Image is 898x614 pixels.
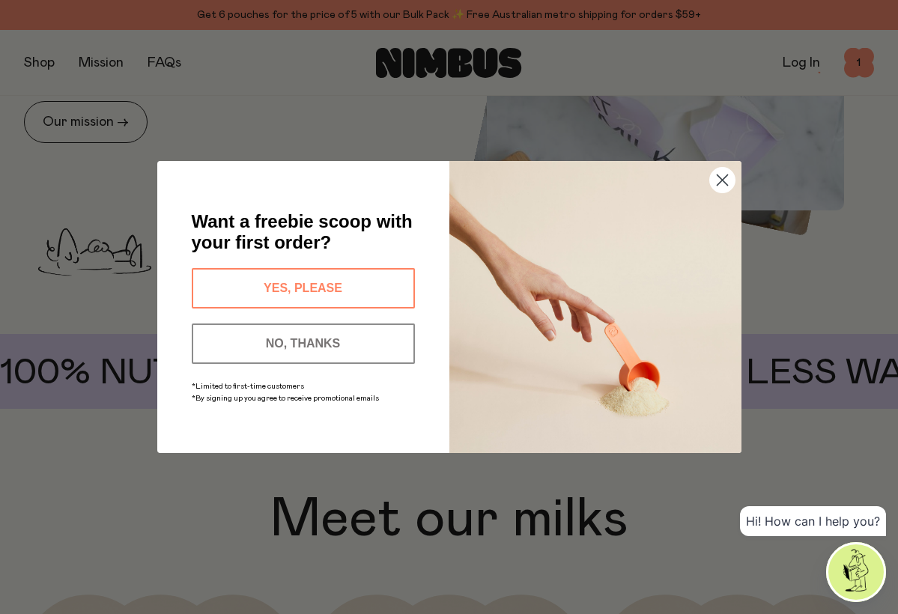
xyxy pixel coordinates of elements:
span: *By signing up you agree to receive promotional emails [192,395,379,402]
div: Hi! How can I help you? [740,506,886,536]
span: *Limited to first-time customers [192,383,304,390]
img: agent [828,544,884,600]
button: Close dialog [709,167,735,193]
button: NO, THANKS [192,323,415,364]
img: c0d45117-8e62-4a02-9742-374a5db49d45.jpeg [449,161,741,453]
button: YES, PLEASE [192,268,415,308]
span: Want a freebie scoop with your first order? [192,211,413,252]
